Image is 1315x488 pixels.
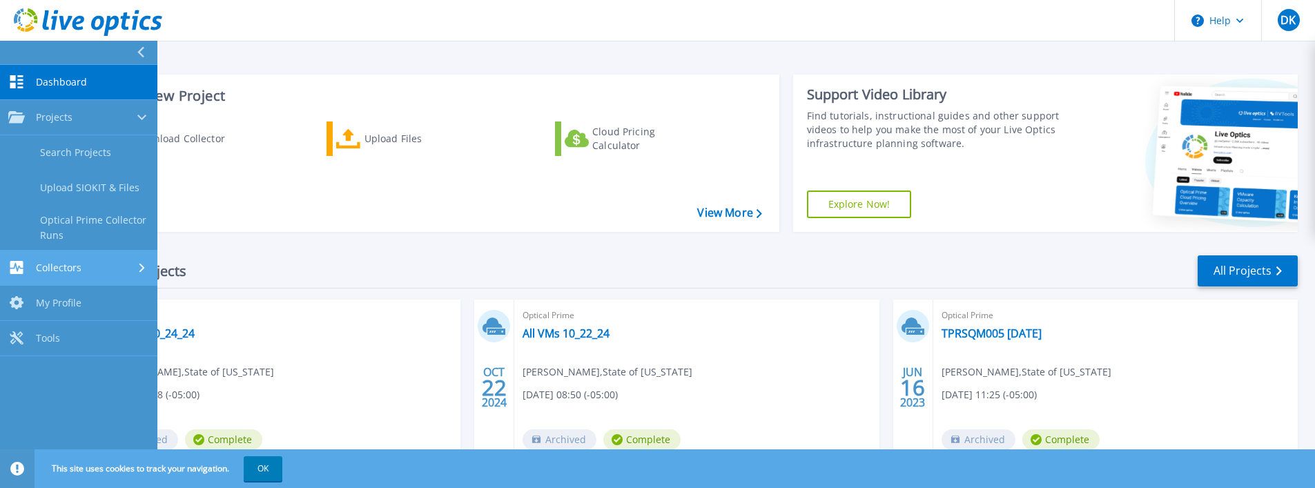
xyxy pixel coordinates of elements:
a: TPRSQM005 [DATE] [942,326,1042,340]
span: Optical Prime [942,308,1289,323]
a: View More [697,206,761,219]
span: [PERSON_NAME] , State of [US_STATE] [942,364,1111,380]
span: This site uses cookies to track your navigation. [38,456,282,481]
span: Collectors [36,262,81,274]
div: Upload Files [364,125,475,153]
span: [DATE] 11:25 (-05:00) [942,387,1037,402]
a: All Projects [1198,255,1298,286]
span: [DATE] 08:50 (-05:00) [523,387,618,402]
a: All VMs 10_22_24 [523,326,610,340]
a: Upload Files [327,121,480,156]
div: Support Video Library [807,86,1064,104]
span: [PERSON_NAME] , State of [US_STATE] [523,364,692,380]
span: 22 [482,382,507,393]
h3: Start a New Project [98,88,761,104]
a: Download Collector [98,121,252,156]
span: Complete [1022,429,1100,450]
span: [PERSON_NAME] , State of [US_STATE] [104,364,274,380]
span: 16 [900,382,925,393]
div: Cloud Pricing Calculator [592,125,703,153]
a: Explore Now! [807,191,912,218]
span: Optical Prime [104,308,452,323]
div: Find tutorials, instructional guides and other support videos to help you make the most of your L... [807,109,1064,150]
div: OCT 2024 [481,362,507,413]
span: Tools [36,332,60,344]
div: JUN 2023 [899,362,926,413]
a: vCenter 10_24_24 [104,326,195,340]
button: OK [244,456,282,481]
a: Cloud Pricing Calculator [555,121,709,156]
span: Optical Prime [523,308,870,323]
span: Archived [942,429,1015,450]
span: Archived [523,429,596,450]
div: Download Collector [133,125,244,153]
span: Complete [185,429,262,450]
span: Projects [36,111,72,124]
span: My Profile [36,297,81,309]
span: Dashboard [36,76,87,88]
span: Complete [603,429,681,450]
span: DK [1280,14,1296,26]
